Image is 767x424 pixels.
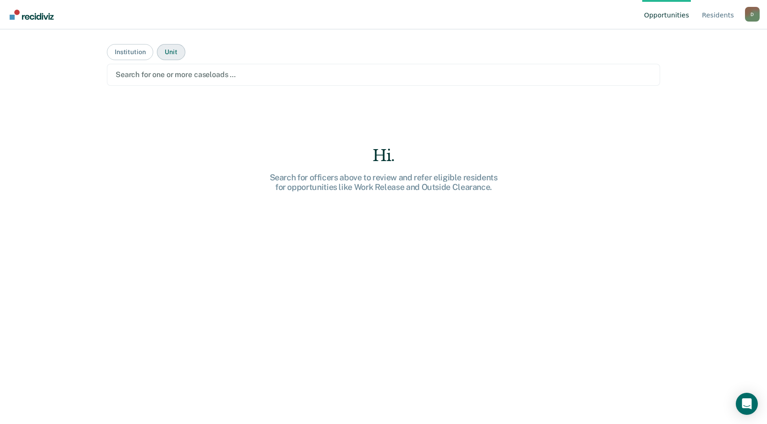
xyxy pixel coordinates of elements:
[745,7,760,22] button: Profile dropdown button
[107,44,153,60] button: Institution
[157,44,185,60] button: Unit
[237,173,530,192] div: Search for officers above to review and refer eligible residents for opportunities like Work Rele...
[736,393,758,415] div: Open Intercom Messenger
[10,10,54,20] img: Recidiviz
[745,7,760,22] div: D
[237,146,530,165] div: Hi.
